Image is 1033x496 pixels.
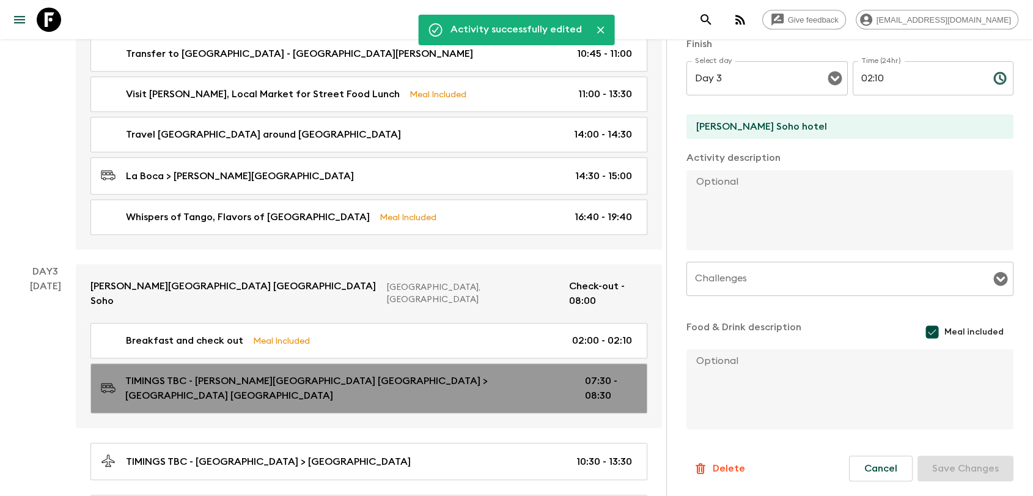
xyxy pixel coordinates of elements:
[410,87,466,101] p: Meal Included
[592,21,610,39] button: Close
[853,61,983,95] input: hh:mm
[762,10,846,29] a: Give feedback
[126,169,354,183] p: La Boca > [PERSON_NAME][GEOGRAPHIC_DATA]
[575,210,632,224] p: 16:40 - 19:40
[90,76,647,112] a: Visit [PERSON_NAME], Local Market for Street Food LunchMeal Included11:00 - 13:30
[713,461,745,476] p: Delete
[575,169,632,183] p: 14:30 - 15:00
[126,87,400,102] p: Visit [PERSON_NAME], Local Market for Street Food Lunch
[15,264,76,279] p: Day 3
[686,37,1013,51] p: Finish
[90,279,377,308] p: [PERSON_NAME][GEOGRAPHIC_DATA] [GEOGRAPHIC_DATA] Soho
[380,210,436,224] p: Meal Included
[988,66,1012,91] button: Choose time, selected time is 2:10 AM
[126,127,401,142] p: Travel [GEOGRAPHIC_DATA] around [GEOGRAPHIC_DATA]
[577,46,632,61] p: 10:45 - 11:00
[585,374,632,403] p: 07:30 - 08:30
[253,334,310,347] p: Meal Included
[686,320,801,344] p: Food & Drink description
[126,210,370,224] p: Whispers of Tango, Flavors of [GEOGRAPHIC_DATA]
[76,264,662,323] a: [PERSON_NAME][GEOGRAPHIC_DATA] [GEOGRAPHIC_DATA] Soho[GEOGRAPHIC_DATA], [GEOGRAPHIC_DATA]Check-ou...
[578,87,632,102] p: 11:00 - 13:30
[90,323,647,358] a: Breakfast and check outMeal Included02:00 - 02:10
[90,117,647,152] a: Travel [GEOGRAPHIC_DATA] around [GEOGRAPHIC_DATA]14:00 - 14:30
[870,15,1018,24] span: [EMAIL_ADDRESS][DOMAIN_NAME]
[686,114,1004,139] input: End Location (leave blank if same as Start)
[694,7,718,32] button: search adventures
[7,7,32,32] button: menu
[781,15,845,24] span: Give feedback
[450,18,582,42] div: Activity successfully edited
[90,443,647,480] a: TIMINGS TBC - [GEOGRAPHIC_DATA] > [GEOGRAPHIC_DATA]10:30 - 13:30
[90,157,647,194] a: La Boca > [PERSON_NAME][GEOGRAPHIC_DATA]14:30 - 15:00
[686,456,752,481] button: Delete
[90,36,647,72] a: Transfer to [GEOGRAPHIC_DATA] - [GEOGRAPHIC_DATA][PERSON_NAME]10:45 - 11:00
[695,56,732,66] label: Select day
[826,70,844,87] button: Open
[90,363,647,413] a: TIMINGS TBC - [PERSON_NAME][GEOGRAPHIC_DATA] [GEOGRAPHIC_DATA] > [GEOGRAPHIC_DATA] [GEOGRAPHIC_DA...
[572,333,632,348] p: 02:00 - 02:10
[569,279,647,308] p: Check-out - 08:00
[992,270,1009,287] button: Open
[90,199,647,235] a: Whispers of Tango, Flavors of [GEOGRAPHIC_DATA]Meal Included16:40 - 19:40
[574,127,632,142] p: 14:00 - 14:30
[126,454,411,469] p: TIMINGS TBC - [GEOGRAPHIC_DATA] > [GEOGRAPHIC_DATA]
[849,456,913,481] button: Cancel
[861,56,901,66] label: Time (24hr)
[126,333,243,348] p: Breakfast and check out
[576,454,632,469] p: 10:30 - 13:30
[686,150,1013,165] p: Activity description
[944,326,1004,338] span: Meal included
[125,374,565,403] p: TIMINGS TBC - [PERSON_NAME][GEOGRAPHIC_DATA] [GEOGRAPHIC_DATA] > [GEOGRAPHIC_DATA] [GEOGRAPHIC_DATA]
[387,281,559,306] p: [GEOGRAPHIC_DATA], [GEOGRAPHIC_DATA]
[856,10,1018,29] div: [EMAIL_ADDRESS][DOMAIN_NAME]
[126,46,473,61] p: Transfer to [GEOGRAPHIC_DATA] - [GEOGRAPHIC_DATA][PERSON_NAME]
